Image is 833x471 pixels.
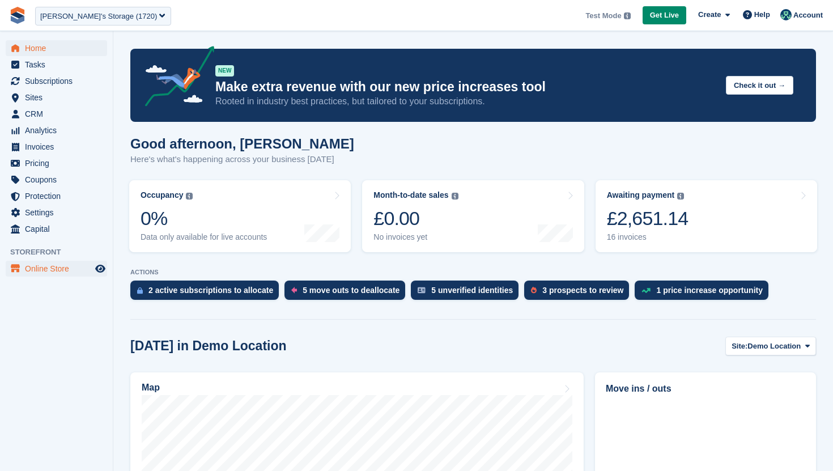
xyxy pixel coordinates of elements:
a: Occupancy 0% Data only available for live accounts [129,180,351,252]
a: 2 active subscriptions to allocate [130,281,284,305]
a: menu [6,73,107,89]
span: Capital [25,221,93,237]
img: active_subscription_to_allocate_icon-d502201f5373d7db506a760aba3b589e785aa758c864c3986d89f69b8ff3... [137,287,143,294]
div: 0% [141,207,267,230]
div: 1 price increase opportunity [656,286,763,295]
img: stora-icon-8386f47178a22dfd0bd8f6a31ec36ba5ce8667c1dd55bd0f319d3a0aa187defe.svg [9,7,26,24]
img: icon-info-grey-7440780725fd019a000dd9b08b2336e03edf1995a4989e88bcd33f0948082b44.svg [677,193,684,200]
a: 3 prospects to review [524,281,635,305]
span: Get Live [650,10,679,21]
div: 16 invoices [607,232,688,242]
img: move_outs_to_deallocate_icon-f764333ba52eb49d3ac5e1228854f67142a1ed5810a6f6cc68b1a99e826820c5.svg [291,287,297,294]
div: £0.00 [373,207,458,230]
span: Analytics [25,122,93,138]
span: Create [698,9,721,20]
img: icon-info-grey-7440780725fd019a000dd9b08b2336e03edf1995a4989e88bcd33f0948082b44.svg [186,193,193,200]
a: 5 unverified identities [411,281,524,305]
div: NEW [215,65,234,77]
h2: [DATE] in Demo Location [130,338,287,354]
a: menu [6,122,107,138]
div: Occupancy [141,190,183,200]
div: 5 move outs to deallocate [303,286,399,295]
a: menu [6,90,107,105]
span: Pricing [25,155,93,171]
span: Tasks [25,57,93,73]
span: Online Store [25,261,93,277]
div: 5 unverified identities [431,286,513,295]
span: Storefront [10,247,113,258]
div: 2 active subscriptions to allocate [148,286,273,295]
img: verify_identity-adf6edd0f0f0b5bbfe63781bf79b02c33cf7c696d77639b501bdc392416b5a36.svg [418,287,426,294]
p: ACTIONS [130,269,816,276]
a: Month-to-date sales £0.00 No invoices yet [362,180,584,252]
a: menu [6,205,107,220]
a: menu [6,106,107,122]
a: 5 move outs to deallocate [284,281,411,305]
button: Site: Demo Location [725,337,816,355]
span: CRM [25,106,93,122]
span: Invoices [25,139,93,155]
span: Protection [25,188,93,204]
img: Jennifer Ofodile [780,9,792,20]
p: Make extra revenue with our new price increases tool [215,79,717,95]
h1: Good afternoon, [PERSON_NAME] [130,136,354,151]
p: Here's what's happening across your business [DATE] [130,153,354,166]
div: £2,651.14 [607,207,688,230]
a: menu [6,155,107,171]
div: [PERSON_NAME]'s Storage (1720) [40,11,157,22]
a: menu [6,40,107,56]
a: Get Live [643,6,686,25]
a: menu [6,57,107,73]
span: Help [754,9,770,20]
a: Awaiting payment £2,651.14 16 invoices [596,180,817,252]
a: Preview store [93,262,107,275]
a: menu [6,221,107,237]
span: Site: [732,341,747,352]
div: Data only available for live accounts [141,232,267,242]
div: Awaiting payment [607,190,675,200]
img: price-adjustments-announcement-icon-8257ccfd72463d97f412b2fc003d46551f7dbcb40ab6d574587a9cd5c0d94... [135,46,215,111]
a: menu [6,188,107,204]
span: Subscriptions [25,73,93,89]
img: price_increase_opportunities-93ffe204e8149a01c8c9dc8f82e8f89637d9d84a8eef4429ea346261dce0b2c0.svg [641,288,651,293]
a: 1 price increase opportunity [635,281,774,305]
a: menu [6,139,107,155]
h2: Map [142,383,160,393]
div: Month-to-date sales [373,190,448,200]
img: icon-info-grey-7440780725fd019a000dd9b08b2336e03edf1995a4989e88bcd33f0948082b44.svg [624,12,631,19]
p: Rooted in industry best practices, but tailored to your subscriptions. [215,95,717,108]
h2: Move ins / outs [606,382,805,396]
img: prospect-51fa495bee0391a8d652442698ab0144808aea92771e9ea1ae160a38d050c398.svg [531,287,537,294]
img: icon-info-grey-7440780725fd019a000dd9b08b2336e03edf1995a4989e88bcd33f0948082b44.svg [452,193,458,200]
span: Coupons [25,172,93,188]
a: menu [6,261,107,277]
div: 3 prospects to review [542,286,623,295]
span: Demo Location [747,341,801,352]
button: Check it out → [726,76,793,95]
span: Home [25,40,93,56]
span: Test Mode [585,10,621,22]
div: No invoices yet [373,232,458,242]
a: menu [6,172,107,188]
span: Sites [25,90,93,105]
span: Account [793,10,823,21]
span: Settings [25,205,93,220]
